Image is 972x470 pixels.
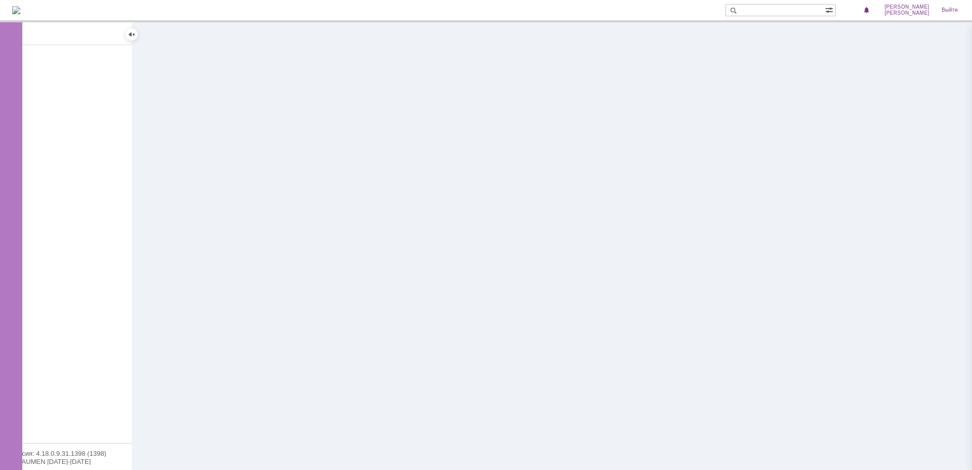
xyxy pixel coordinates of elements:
[12,6,20,14] a: Перейти на домашнюю страницу
[12,6,20,14] img: logo
[10,458,121,465] div: © NAUMEN [DATE]-[DATE]
[126,28,138,41] div: Скрыть меню
[825,5,835,14] span: Расширенный поиск
[10,450,121,457] div: Версия: 4.18.0.9.31.1398 (1398)
[884,10,929,16] span: [PERSON_NAME]
[884,4,929,10] span: [PERSON_NAME]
